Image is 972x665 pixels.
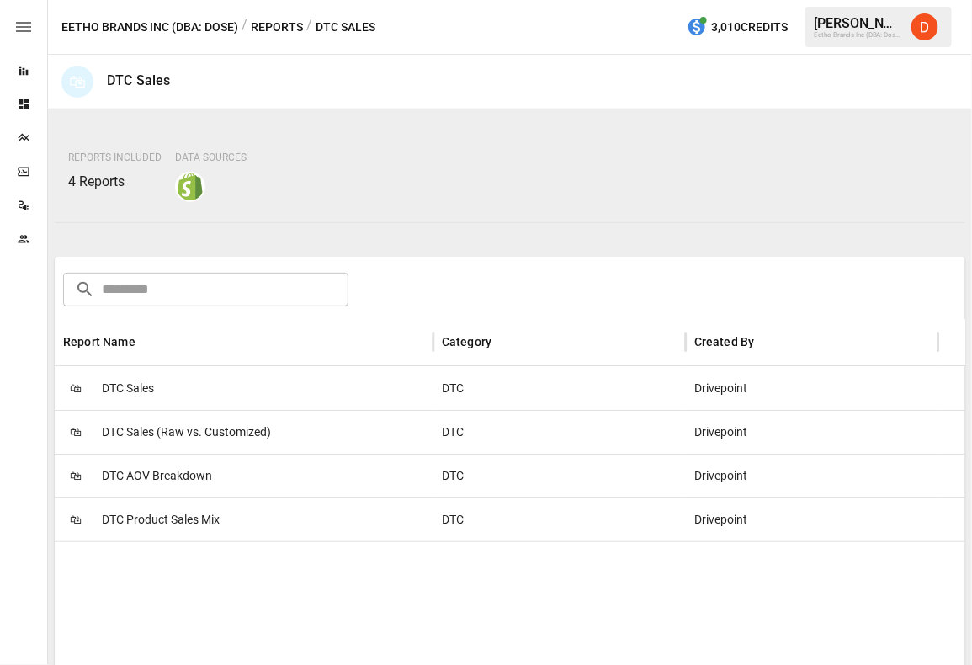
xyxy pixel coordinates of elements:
[137,330,161,354] button: Sort
[68,152,162,163] span: Reports Included
[68,172,162,192] p: 4 Reports
[814,31,901,39] div: Eetho Brands Inc (DBA: Dose)
[433,454,686,497] div: DTC
[63,507,88,532] span: 🛍
[493,330,517,354] button: Sort
[102,411,271,454] span: DTC Sales (Raw vs. Customized)
[177,173,204,200] img: shopify
[63,335,135,348] div: Report Name
[442,335,491,348] div: Category
[102,498,220,541] span: DTC Product Sales Mix
[251,17,303,38] button: Reports
[63,375,88,401] span: 🛍
[102,455,212,497] span: DTC AOV Breakdown
[911,13,938,40] img: Daley Meistrell
[686,366,938,410] div: Drivepoint
[433,410,686,454] div: DTC
[694,335,755,348] div: Created By
[901,3,948,51] button: Daley Meistrell
[433,497,686,541] div: DTC
[61,66,93,98] div: 🛍
[242,17,247,38] div: /
[757,330,780,354] button: Sort
[63,419,88,444] span: 🛍
[63,463,88,488] span: 🛍
[711,17,788,38] span: 3,010 Credits
[680,12,794,43] button: 3,010Credits
[686,454,938,497] div: Drivepoint
[306,17,312,38] div: /
[102,367,154,410] span: DTC Sales
[61,17,238,38] button: Eetho Brands Inc (DBA: Dose)
[814,15,901,31] div: [PERSON_NAME]
[686,497,938,541] div: Drivepoint
[107,72,170,88] div: DTC Sales
[175,152,247,163] span: Data Sources
[433,366,686,410] div: DTC
[686,410,938,454] div: Drivepoint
